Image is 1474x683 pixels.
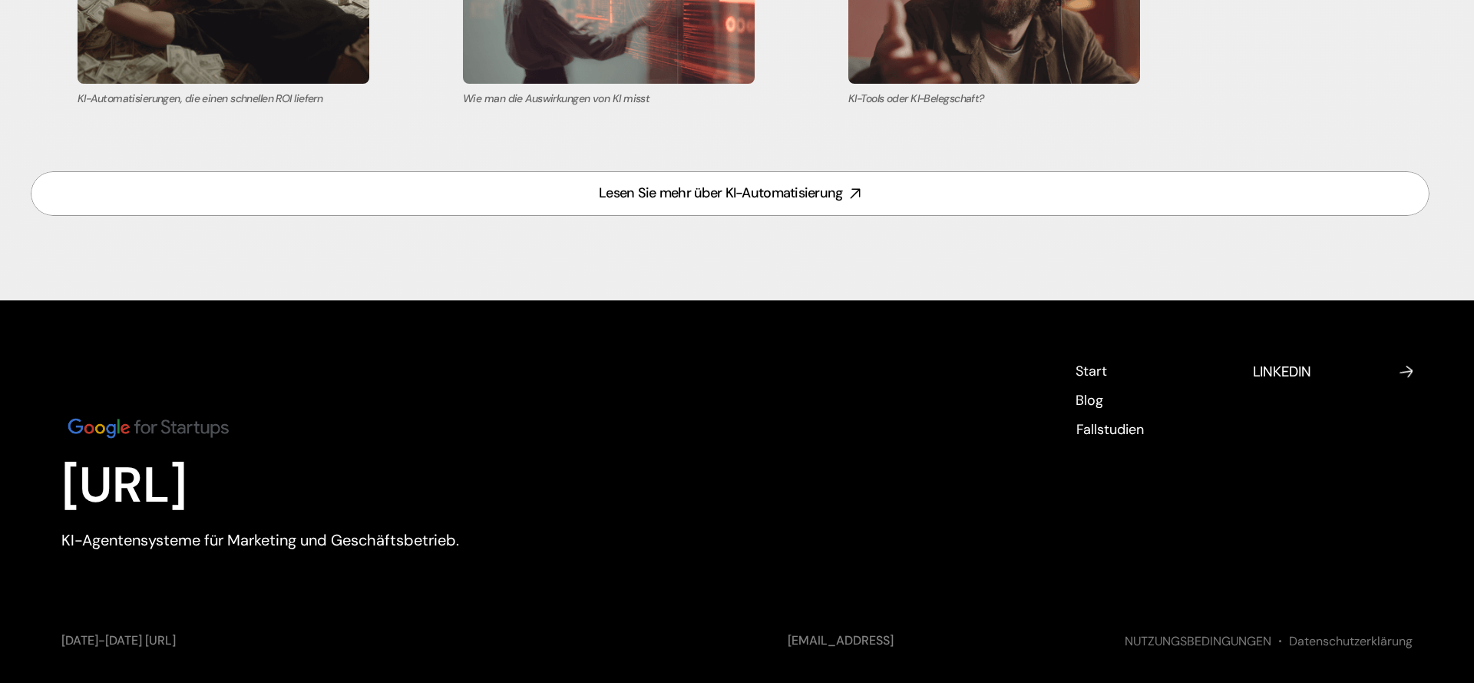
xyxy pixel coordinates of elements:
[848,91,1140,107] p: KI-Tools oder KI-Belegschaft?
[463,91,755,107] p: Wie man die Auswirkungen von KI misst
[78,91,369,107] p: KI-Automatisierungen, die einen schnellen ROI liefern
[61,529,484,551] p: KI-Agentensysteme für Marketing und Geschäftsbetrieb.
[1253,362,1413,381] a: LINKEDIN
[1075,420,1145,437] a: Fallstudien
[1076,362,1107,381] p: Start
[1289,633,1413,649] a: Datenschutzerklärung
[1075,362,1234,437] nav: Navigation in der Fußzeile
[1075,362,1107,379] a: Start
[61,456,484,516] p: [URL]
[1253,362,1413,381] nav: Links zu sozialen Medien
[1125,633,1271,649] a: NUTZUNGSBEDINGUNGEN
[1076,420,1144,439] p: Fallstudien
[61,632,563,649] p: [DATE]-[DATE] [URL]
[1076,391,1103,410] p: Blog
[31,171,1429,215] a: Lesen Sie mehr über KI-Automatisierung
[788,632,894,648] a: [EMAIL_ADDRESS]
[599,184,843,203] div: Lesen Sie mehr über KI-Automatisierung
[1075,391,1103,408] a: Blog
[1253,362,1394,381] h4: LINKEDIN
